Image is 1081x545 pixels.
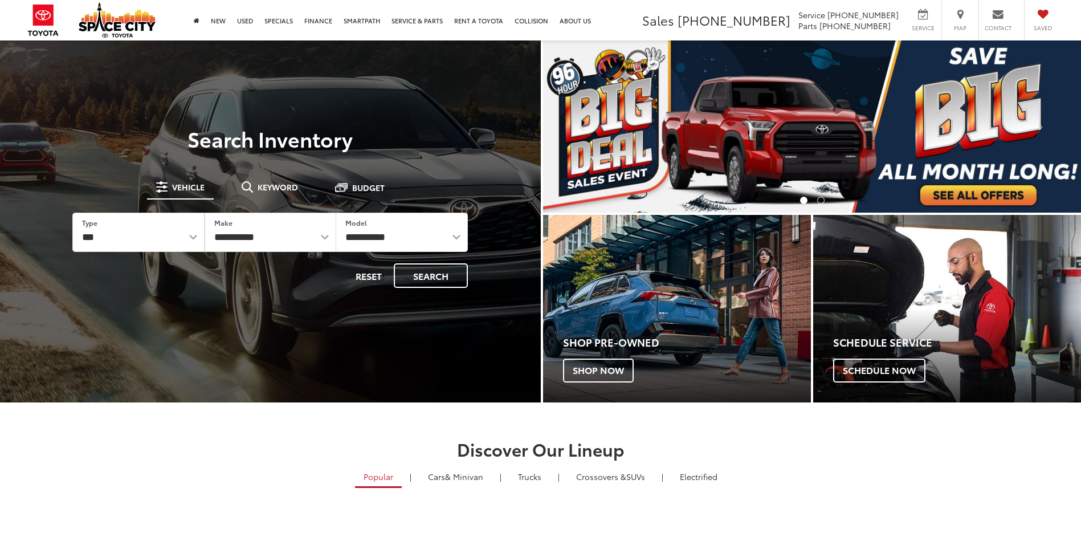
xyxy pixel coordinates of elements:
span: Budget [352,184,385,192]
li: | [659,471,666,482]
span: Map [948,24,973,32]
span: Contact [985,24,1011,32]
a: Popular [355,467,402,488]
span: [PHONE_NUMBER] [827,9,899,21]
a: SUVs [568,467,654,486]
span: Saved [1030,24,1055,32]
h3: Search Inventory [48,127,493,150]
li: | [407,471,414,482]
button: Click to view previous picture. [543,63,624,190]
li: Go to slide number 1. [800,197,807,204]
a: Trucks [509,467,550,486]
h4: Schedule Service [833,337,1081,348]
li: | [497,471,504,482]
a: Cars [419,467,492,486]
span: Parts [798,20,817,31]
button: Reset [346,263,391,288]
label: Make [214,218,232,227]
span: [PHONE_NUMBER] [678,11,790,29]
span: Schedule Now [833,359,925,383]
span: & Minivan [445,471,483,482]
span: Service [910,24,936,32]
button: Click to view next picture. [1000,63,1081,190]
span: Shop Now [563,359,634,383]
span: Sales [642,11,674,29]
span: [PHONE_NUMBER] [819,20,891,31]
a: Schedule Service Schedule Now [813,215,1081,402]
div: Toyota [543,215,811,402]
span: Keyword [258,183,298,191]
label: Type [82,218,97,227]
span: Crossovers & [576,471,626,482]
span: Service [798,9,825,21]
span: Vehicle [172,183,205,191]
h4: Shop Pre-Owned [563,337,811,348]
div: Toyota [813,215,1081,402]
li: Go to slide number 2. [817,197,825,204]
a: Shop Pre-Owned Shop Now [543,215,811,402]
label: Model [345,218,367,227]
a: Electrified [671,467,726,486]
img: Space City Toyota [79,2,156,38]
button: Search [394,263,468,288]
h2: Discover Our Lineup [139,440,943,458]
li: | [555,471,562,482]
